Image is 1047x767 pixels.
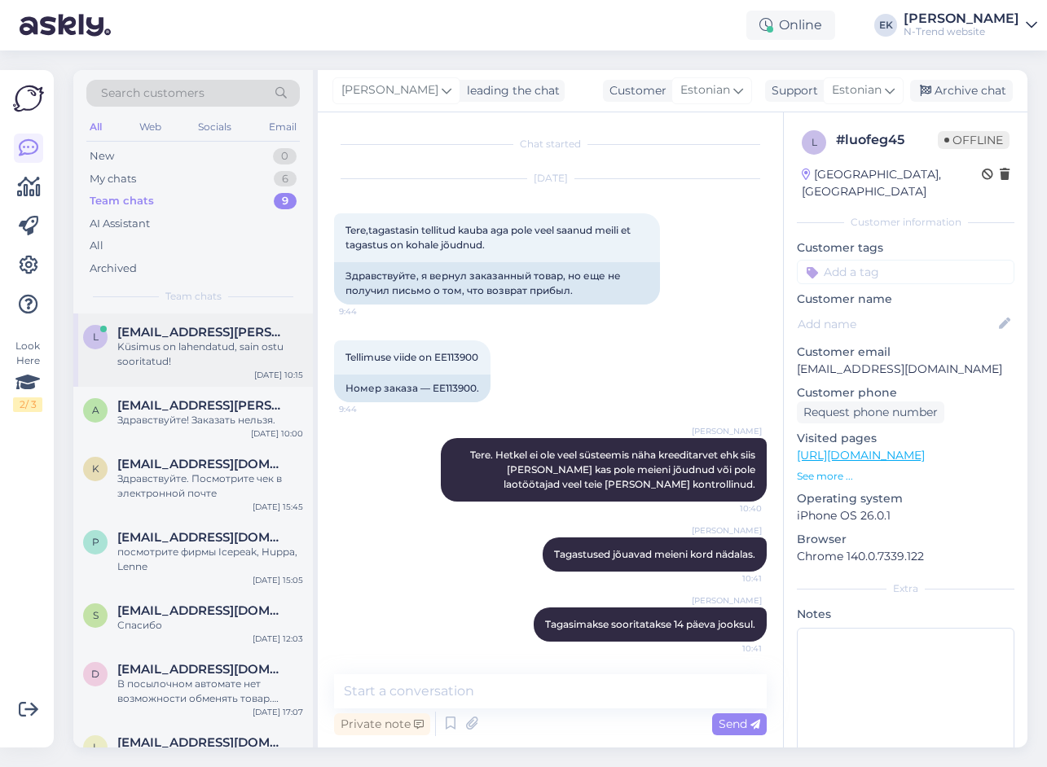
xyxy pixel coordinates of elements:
[746,11,835,40] div: Online
[251,427,303,440] div: [DATE] 10:00
[345,224,633,251] span: Tere,tagastasin tellitud kauba aga pole veel saanud meili et tagastus on kohale jõudnud.
[797,344,1014,361] p: Customer email
[117,677,303,706] div: В посылочном автомате нет возможности обменять товар. Единственный способ - вернуть товар через п...
[91,668,99,680] span: d
[470,449,758,490] span: Tere. Hetkel ei ole veel süsteemis näha kreeditarvet ehk siis [PERSON_NAME] kas pole meieni jõudn...
[797,548,1014,565] p: Chrome 140.0.7339.122
[86,116,105,138] div: All
[797,448,925,462] a: [URL][DOMAIN_NAME]
[334,171,767,186] div: [DATE]
[680,81,730,99] span: Estonian
[701,642,762,655] span: 10:41
[904,25,1019,38] div: N-Trend website
[797,606,1014,623] p: Notes
[938,131,1010,149] span: Offline
[339,403,400,415] span: 9:44
[253,633,303,645] div: [DATE] 12:03
[136,116,165,138] div: Web
[334,137,767,151] div: Chat started
[692,594,762,607] span: [PERSON_NAME]
[93,741,99,753] span: l
[92,536,99,548] span: p
[90,216,150,232] div: AI Assistant
[797,490,1014,507] p: Operating system
[253,574,303,586] div: [DATE] 15:05
[101,85,205,102] span: Search customers
[797,291,1014,308] p: Customer name
[117,340,303,369] div: Küsimus on lahendatud, sain ostu sooritatud!
[117,735,287,750] span: lenchik5551000@gmail.com
[910,80,1013,102] div: Archive chat
[117,413,303,427] div: Здравствуйте! Заказать нельзя.
[797,469,1014,484] p: See more ...
[554,548,755,560] span: Tagastused jõuavad meieni kord nädalas.
[339,305,400,318] span: 9:44
[253,706,303,718] div: [DATE] 17:07
[117,325,287,340] span: lily.roop@mail.ee
[90,171,136,187] div: My chats
[812,136,817,148] span: l
[797,401,944,423] div: Request phone number
[874,14,897,37] div: EK
[797,361,1014,378] p: [EMAIL_ADDRESS][DOMAIN_NAME]
[90,238,103,254] div: All
[797,239,1014,256] p: Customer tags
[13,83,44,114] img: Askly Logo
[266,116,300,138] div: Email
[797,430,1014,447] p: Visited pages
[274,171,297,187] div: 6
[797,260,1014,284] input: Add a tag
[797,507,1014,524] p: iPhone OS 26.0.1
[93,609,99,621] span: s
[719,717,760,731] span: Send
[334,375,491,402] div: Номер заказа — EE113900.
[90,193,154,209] div: Team chats
[253,501,303,513] div: [DATE] 15:45
[117,457,287,471] span: kristerkell1@gmail.com
[832,81,882,99] span: Estonian
[93,331,99,343] span: l
[92,462,99,475] span: k
[701,572,762,585] span: 10:41
[341,81,438,99] span: [PERSON_NAME]
[334,262,660,305] div: Здравствуйте, я вернул заказанный товар, но еще не получил письмо о том, что возврат прибыл.
[195,116,235,138] div: Socials
[797,384,1014,401] p: Customer phone
[117,530,287,545] span: parmmare@gmail.com
[254,369,303,381] div: [DATE] 10:15
[797,215,1014,230] div: Customer information
[274,193,297,209] div: 9
[545,618,755,630] span: Tagasimakse sooritatakse 14 päeva jooksul.
[701,502,762,515] span: 10:40
[798,315,996,333] input: Add name
[117,618,303,633] div: Спасибо
[117,471,303,501] div: Здравствуйте. Посмотрите чек в электронной почте
[165,289,222,304] span: Team chats
[904,12,1019,25] div: [PERSON_NAME]
[460,82,560,99] div: leading the chat
[345,351,478,363] span: Tellimuse viide on EE113900
[904,12,1037,38] a: [PERSON_NAME]N-Trend website
[273,148,297,164] div: 0
[13,339,42,412] div: Look Here
[836,130,938,150] div: # luofeg45
[797,581,1014,596] div: Extra
[117,662,287,677] span: dace_skripsta@inbox.lv
[692,425,762,437] span: [PERSON_NAME]
[90,148,114,164] div: New
[334,713,430,735] div: Private note
[603,82,666,99] div: Customer
[117,398,287,413] span: arli@parmet.ee
[802,166,982,200] div: [GEOGRAPHIC_DATA], [GEOGRAPHIC_DATA]
[117,545,303,574] div: посмотрите фирмы Icepeak, Huppa, Lenne
[692,524,762,537] span: [PERSON_NAME]
[117,603,287,618] span: sveti-f@yandex.ru
[797,531,1014,548] p: Browser
[90,261,137,277] div: Archived
[765,82,818,99] div: Support
[13,397,42,412] div: 2 / 3
[92,404,99,416] span: a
